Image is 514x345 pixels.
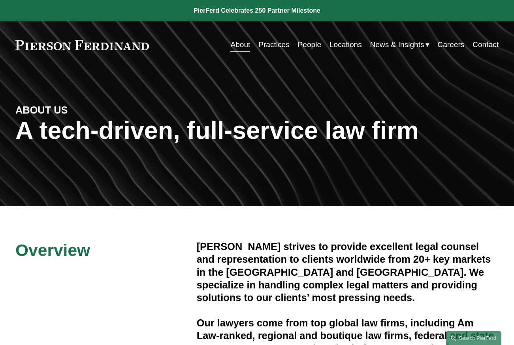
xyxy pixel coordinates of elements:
a: folder dropdown [370,37,429,52]
a: Locations [329,37,362,52]
span: News & Insights [370,38,424,51]
a: Practices [258,37,290,52]
h1: A tech-driven, full-service law firm [15,116,499,145]
a: People [298,37,322,52]
strong: ABOUT US [15,104,68,116]
a: About [230,37,250,52]
a: Contact [473,37,499,52]
a: Search this site [446,331,501,345]
a: Careers [437,37,464,52]
h4: [PERSON_NAME] strives to provide excellent legal counsel and representation to clients worldwide ... [197,240,499,304]
span: Overview [15,241,90,260]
